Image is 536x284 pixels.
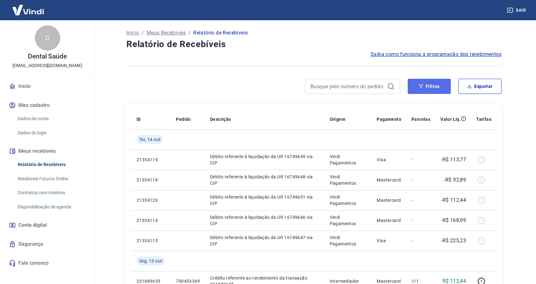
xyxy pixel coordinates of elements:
[15,112,87,125] a: Dados da conta
[15,158,87,171] a: Relatório de Recebíveis
[330,194,367,207] p: Vindi Pagamentos
[441,217,466,224] p: -R$ 168,99
[377,238,401,244] p: Visa
[210,234,320,247] p: Débito referente à liquidação da UR 16749647 via CIP
[506,4,528,16] button: Sair
[210,153,320,166] p: Débito referente à liquidação da UR 16749649 via CIP
[441,156,466,164] p: -R$ 113,77
[193,29,248,37] p: Relatório de Recebíveis
[8,237,87,251] a: Segurança
[28,53,67,60] p: Dental Saúde
[330,174,367,186] p: Vindi Pagamentos
[137,177,166,183] p: 21334118
[412,217,430,224] p: -
[310,82,385,91] input: Busque pelo número do pedido
[412,157,430,163] p: -
[126,29,139,37] a: Início
[137,116,141,122] p: ID
[15,201,87,213] a: Disponibilização de agenda
[126,38,501,51] h4: Relatório de Recebíveis
[412,238,430,244] p: -
[377,116,401,122] p: Pagamento
[412,197,430,203] p: -
[377,157,401,163] p: Visa
[176,116,191,122] p: Pedido
[330,234,367,247] p: Vindi Pagamentos
[8,256,87,270] a: Fale conosco
[137,238,166,244] p: 21334115
[330,214,367,227] p: Vindi Pagamentos
[408,79,451,94] button: Filtros
[440,116,461,122] p: Valor Líq.
[458,79,501,94] button: Exportar
[188,29,191,37] p: /
[412,177,430,183] p: -
[139,258,162,264] span: Seg, 13 out
[377,177,401,183] p: Mastercard
[8,0,49,20] img: Vindi
[142,29,144,37] p: /
[377,197,401,203] p: Mastercard
[137,217,166,224] p: 21334114
[137,197,166,203] p: 21334120
[371,51,501,58] a: Saiba como funciona a programação dos recebimentos
[8,98,87,112] button: Meu cadastro
[444,176,466,184] p: -R$ 92,89
[210,174,320,186] p: Débito referente à liquidação da UR 16749648 via CIP
[412,116,430,122] p: Parcelas
[12,62,82,69] p: [EMAIL_ADDRESS][DOMAIN_NAME]
[210,116,231,122] p: Descrição
[441,237,466,244] p: -R$ 225,23
[8,218,87,232] a: Conta digital
[15,127,87,139] a: Dados de login
[35,25,60,51] div: D
[377,217,401,224] p: Mastercard
[441,196,466,204] p: -R$ 112,44
[476,116,491,122] p: Tarifas
[210,194,320,207] p: Débito referente à liquidação da UR 16749651 via CIP
[8,144,87,158] button: Meus recebíveis
[15,172,87,185] a: Recebíveis Futuros Online
[330,116,345,122] p: Origem
[8,79,87,93] a: Início
[18,221,47,230] span: Conta digital
[147,29,186,37] a: Meus Recebíveis
[139,136,161,143] span: Ter, 14 out
[15,186,87,199] a: Contratos com credores
[210,214,320,227] p: Débito referente à liquidação da UR 16749646 via CIP
[137,157,166,163] p: 21334119
[330,153,367,166] p: Vindi Pagamentos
